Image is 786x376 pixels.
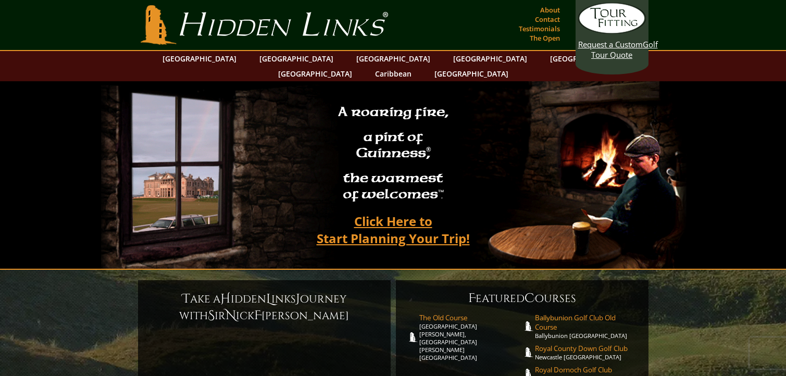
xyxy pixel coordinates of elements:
[208,307,215,324] span: S
[148,291,380,324] h6: ake a idden inks ourney with ir ick [PERSON_NAME]
[331,99,455,209] h2: A roaring fire, a pint of Guinness , the warmest of welcomes™.
[220,291,231,307] span: H
[468,290,476,307] span: F
[532,12,563,27] a: Contact
[578,3,646,60] a: Request a CustomGolf Tour Quote
[429,66,514,81] a: [GEOGRAPHIC_DATA]
[535,313,638,340] a: Ballybunion Golf Club Old CourseBallybunion [GEOGRAPHIC_DATA]
[306,209,480,250] a: Click Here toStart Planning Your Trip!
[254,51,339,66] a: [GEOGRAPHIC_DATA]
[182,291,190,307] span: T
[406,290,638,307] h6: eatured ourses
[296,291,300,307] span: J
[516,21,563,36] a: Testimonials
[535,344,638,353] span: Royal County Down Golf Club
[578,39,643,49] span: Request a Custom
[419,313,522,322] span: The Old Course
[538,3,563,17] a: About
[266,291,271,307] span: L
[370,66,417,81] a: Caribbean
[273,66,357,81] a: [GEOGRAPHIC_DATA]
[226,307,236,324] span: N
[419,313,522,361] a: The Old Course[GEOGRAPHIC_DATA][PERSON_NAME], [GEOGRAPHIC_DATA][PERSON_NAME] [GEOGRAPHIC_DATA]
[535,365,638,374] span: Royal Dornoch Golf Club
[525,290,535,307] span: C
[157,51,242,66] a: [GEOGRAPHIC_DATA]
[351,51,435,66] a: [GEOGRAPHIC_DATA]
[545,51,629,66] a: [GEOGRAPHIC_DATA]
[527,31,563,45] a: The Open
[535,313,638,332] span: Ballybunion Golf Club Old Course
[448,51,532,66] a: [GEOGRAPHIC_DATA]
[535,344,638,361] a: Royal County Down Golf ClubNewcastle [GEOGRAPHIC_DATA]
[254,307,261,324] span: F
